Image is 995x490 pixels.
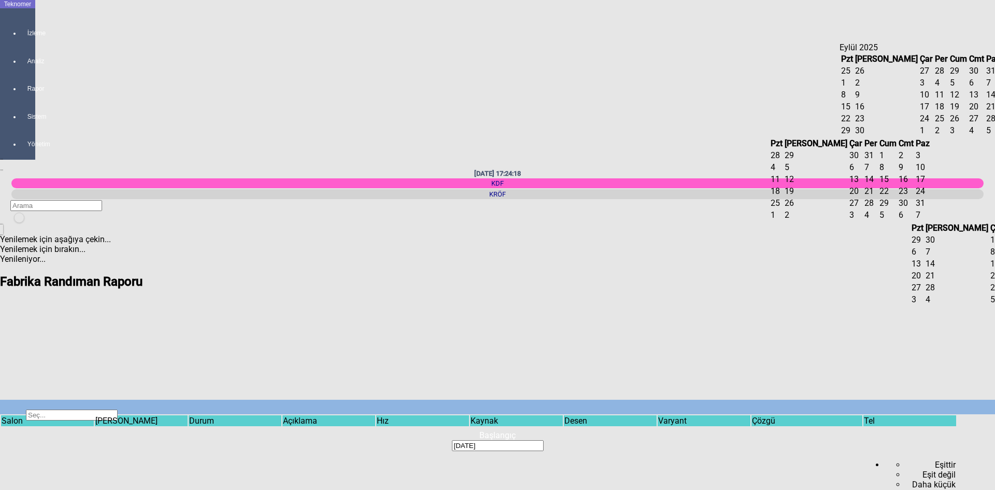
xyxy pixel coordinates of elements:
[899,174,908,184] span: 16
[969,89,985,100] td: 13 Eylül 2025 Cumartesi
[855,66,864,76] span: 26
[916,162,925,172] span: 10
[919,113,933,124] td: 24 Eylül 2025 Çarşamba
[879,210,884,220] span: 5
[785,162,789,172] span: 5
[935,66,944,76] span: 28
[949,113,968,124] td: 26 Eylül 2025 Cuma
[950,125,955,135] span: 3
[27,29,29,37] span: İzleme
[752,416,862,426] div: Çözgü
[879,174,897,185] td: 15 Ağustos 2025 Cuma
[770,198,783,208] td: 25 Ağustos 2025 Pazartesi
[898,138,914,149] th: Cmt
[879,198,889,208] span: 29
[949,89,968,100] td: 12 Eylül 2025 Cuma
[915,174,930,185] td: 17 Ağustos 2025 Pazar
[919,53,933,64] th: Çar
[926,271,935,281] span: 21
[925,246,989,257] td: 7 Ekim 2025 Salı
[898,186,914,197] td: 23 Ağustos 2025 Cumartesi
[189,427,281,450] td: Sütun
[879,198,897,208] td: 29 Ağustos 2025 Cuma
[855,113,918,124] td: 23 Eylül 2025 Salı
[935,460,956,470] span: Eşittir
[990,235,995,245] span: 1
[864,162,869,172] span: 7
[969,101,985,112] td: 20 Eylül 2025 Cumartesi
[919,77,933,88] td: 3 Eylül 2025 Çarşamba
[27,113,29,121] span: Sistem
[920,125,925,135] span: 1
[855,53,918,64] th: [PERSON_NAME]
[849,138,863,149] th: Çar
[926,259,935,269] span: 14
[950,90,959,100] span: 12
[784,150,848,161] td: 29 Temmuz 2025 Salı
[864,174,878,185] td: 14 Ağustos 2025 Perşembe
[911,222,924,233] th: Pzt
[969,90,978,100] span: 13
[849,186,859,196] span: 20
[990,247,995,257] span: 8
[770,174,783,185] td: 11 Ağustos 2025 Pazartesi
[916,150,920,160] span: 3
[784,162,848,173] td: 5 Ağustos 2025 Salı
[564,416,656,426] div: Desen
[911,258,924,269] td: 13 Ekim 2025 Pazartesi
[950,102,959,111] span: 19
[36,430,959,440] div: Başlangıç
[864,150,874,160] span: 31
[784,209,848,220] td: 2 Eylül 2025 Salı
[785,186,794,196] span: 19
[969,102,978,111] span: 20
[969,125,985,136] td: 4 Ekim 2025 Cumartesi
[935,78,940,88] span: 4
[905,460,956,470] div: Search box
[470,427,563,450] td: Sütun
[926,235,935,245] span: 30
[27,140,29,148] span: Yönetim
[841,90,846,100] span: 8
[841,101,854,112] td: 15 Eylül 2025 Pazartesi
[912,247,916,257] span: 6
[925,270,989,281] td: 21 Ekim 2025 Salı
[855,101,918,112] td: 16 Eylül 2025 Salı
[916,186,925,196] span: 24
[898,150,914,161] td: 2 Ağustos 2025 Cumartesi
[949,53,968,64] th: Cum
[189,416,281,426] div: Durum
[841,125,850,135] span: 29
[771,162,775,172] span: 4
[949,77,968,88] td: 5 Eylül 2025 Cuma
[969,53,985,64] th: Cmt
[949,101,968,112] td: 19 Eylül 2025 Cuma
[770,209,783,220] td: 1 Eylül 2025 Pazartesi
[925,294,989,305] td: 4 Kasım 2025 Salı
[658,416,750,426] div: Varyant
[849,162,854,172] span: 6
[990,295,995,304] span: 5
[879,150,884,160] span: 1
[949,125,968,136] td: 3 Ekim 2025 Cuma
[920,102,929,111] span: 17
[934,89,948,100] td: 11 Eylül 2025 Perşembe
[784,174,848,185] td: 12 Ağustos 2025 Salı
[849,174,863,185] td: 13 Ağustos 2025 Çarşamba
[879,186,889,196] span: 22
[950,78,955,88] span: 5
[771,174,780,184] span: 11
[784,198,848,208] td: 26 Ağustos 2025 Salı
[770,186,783,197] td: 18 Ağustos 2025 Pazartesi
[899,186,908,196] span: 23
[935,125,940,135] span: 2
[916,198,925,208] span: 31
[925,258,989,269] td: 14 Ekim 2025 Salı
[969,65,985,76] td: 30 Ağustos 2025 Cumartesi
[879,138,897,149] th: Cum
[926,283,935,292] span: 28
[1,427,94,450] td: Sütun
[926,295,930,304] span: 4
[11,178,984,188] div: KDF
[855,77,918,88] td: 2 Eylül 2025 Salı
